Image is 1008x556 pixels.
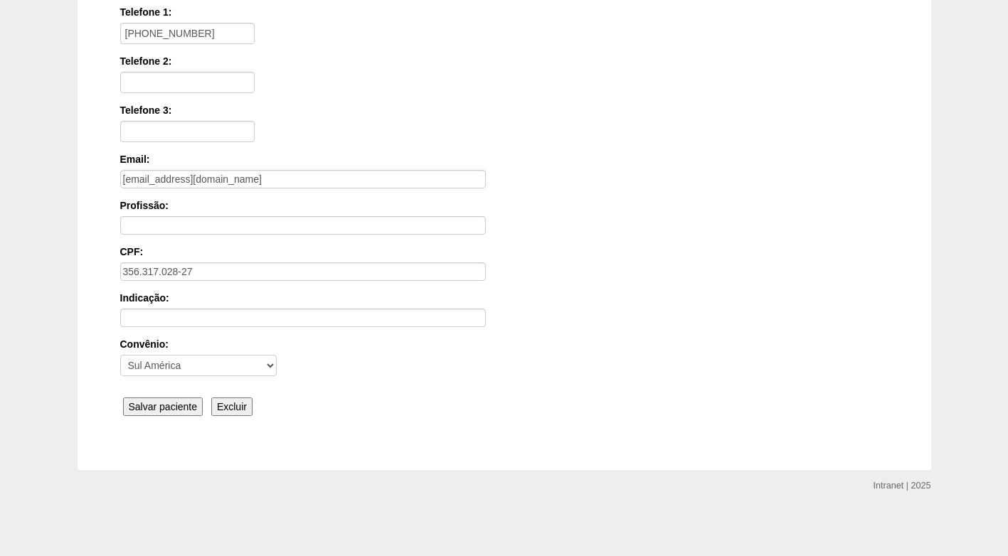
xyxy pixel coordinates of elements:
input: Salvar paciente [123,397,203,416]
label: Convênio: [120,337,888,351]
div: Intranet | 2025 [874,479,931,493]
input: Excluir [211,397,253,416]
label: Telefone 1: [120,5,888,19]
label: Email: [120,152,888,166]
label: CPF: [120,245,888,259]
label: Telefone 3: [120,103,888,117]
label: Indicação: [120,291,888,305]
label: Profissão: [120,198,888,213]
label: Telefone 2: [120,54,888,68]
